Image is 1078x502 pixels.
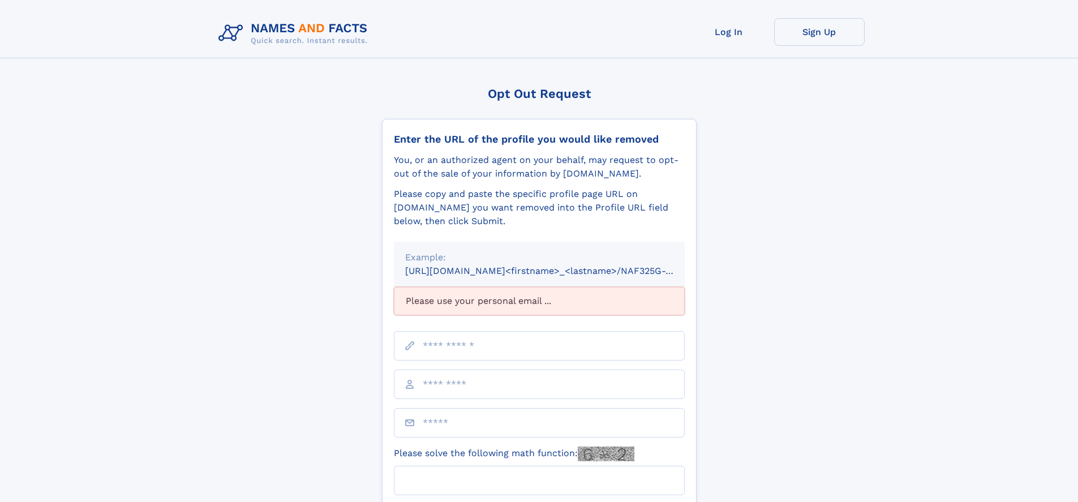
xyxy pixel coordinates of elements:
div: Enter the URL of the profile you would like removed [394,133,685,145]
a: Log In [684,18,774,46]
div: Please copy and paste the specific profile page URL on [DOMAIN_NAME] you want removed into the Pr... [394,187,685,228]
div: Opt Out Request [382,87,697,101]
small: [URL][DOMAIN_NAME]<firstname>_<lastname>/NAF325G-xxxxxxxx [405,265,706,276]
a: Sign Up [774,18,865,46]
div: Please use your personal email ... [394,287,685,315]
img: Logo Names and Facts [214,18,377,49]
div: Example: [405,251,673,264]
div: You, or an authorized agent on your behalf, may request to opt-out of the sale of your informatio... [394,153,685,181]
label: Please solve the following math function: [394,447,634,461]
